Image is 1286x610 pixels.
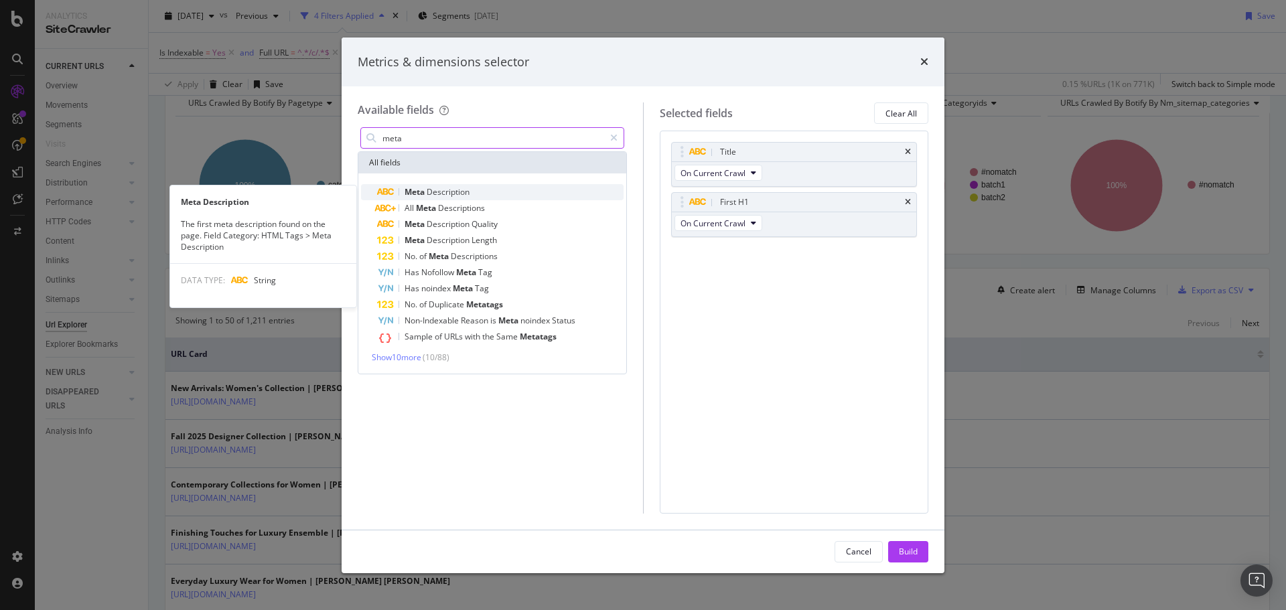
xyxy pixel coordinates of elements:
[427,218,472,230] span: Description
[416,202,438,214] span: Meta
[423,352,449,363] span: ( 10 / 88 )
[419,250,429,262] span: of
[438,202,485,214] span: Descriptions
[498,315,520,326] span: Meta
[490,315,498,326] span: is
[835,541,883,562] button: Cancel
[405,331,435,342] span: Sample
[405,315,461,326] span: Non-Indexable
[674,215,762,231] button: On Current Crawl
[475,283,489,294] span: Tag
[681,167,745,179] span: On Current Crawl
[429,250,451,262] span: Meta
[427,234,472,246] span: Description
[1240,564,1273,597] div: Open Intercom Messenger
[358,54,529,71] div: Metrics & dimensions selector
[421,283,453,294] span: noindex
[342,37,944,573] div: modal
[405,266,421,278] span: Has
[466,299,503,310] span: Metatags
[671,192,918,237] div: First H1timesOn Current Crawl
[660,106,733,121] div: Selected fields
[720,196,749,209] div: First H1
[405,186,427,198] span: Meta
[358,152,626,173] div: All fields
[453,283,475,294] span: Meta
[419,299,429,310] span: of
[905,148,911,156] div: times
[874,102,928,124] button: Clear All
[405,299,419,310] span: No.
[681,218,745,229] span: On Current Crawl
[888,541,928,562] button: Build
[405,202,416,214] span: All
[405,234,427,246] span: Meta
[451,250,498,262] span: Descriptions
[720,145,736,159] div: Title
[405,283,421,294] span: Has
[472,234,497,246] span: Length
[358,102,434,117] div: Available fields
[552,315,575,326] span: Status
[170,218,356,252] div: The first meta description found on the page. Field Category: HTML Tags > Meta Description
[427,186,470,198] span: Description
[465,331,482,342] span: with
[671,142,918,187] div: TitletimesOn Current Crawl
[381,128,604,148] input: Search by field name
[520,331,557,342] span: Metatags
[170,196,356,208] div: Meta Description
[846,546,871,557] div: Cancel
[920,54,928,71] div: times
[421,266,456,278] span: Nofollow
[456,266,478,278] span: Meta
[885,108,917,119] div: Clear All
[461,315,490,326] span: Reason
[444,331,465,342] span: URLs
[472,218,498,230] span: Quality
[478,266,492,278] span: Tag
[435,331,444,342] span: of
[482,331,496,342] span: the
[520,315,552,326] span: noindex
[496,331,520,342] span: Same
[405,218,427,230] span: Meta
[674,165,762,181] button: On Current Crawl
[905,198,911,206] div: times
[372,352,421,363] span: Show 10 more
[429,299,466,310] span: Duplicate
[405,250,419,262] span: No.
[899,546,918,557] div: Build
